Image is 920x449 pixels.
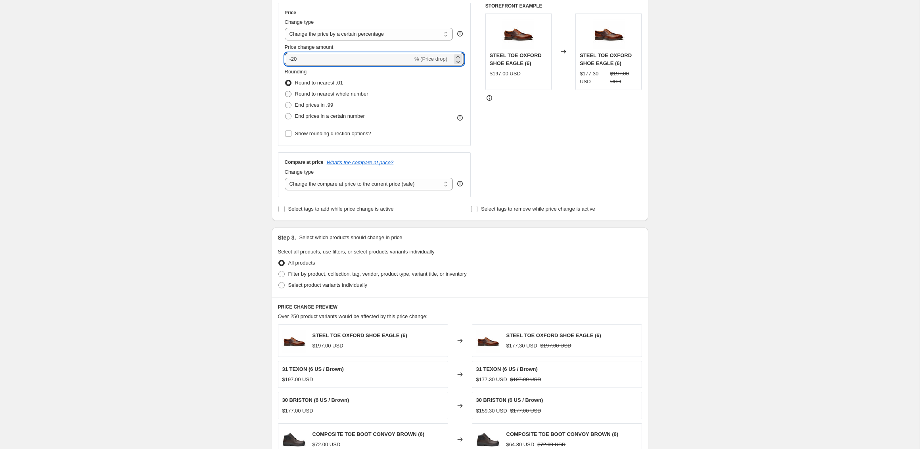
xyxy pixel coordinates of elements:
[456,30,464,38] div: help
[295,113,365,119] span: End prices in a certain number
[282,376,313,384] div: $197.00 USD
[540,342,571,350] strike: $197.00 USD
[285,44,333,50] span: Price change amount
[580,52,632,66] span: STEEL TOE OXFORD SHOE EAGLE (6)
[312,431,425,437] span: COMPOSITE TOE BOOT CONVOY BROWN (6)
[481,206,595,212] span: Select tags to remove while price change is active
[295,80,343,86] span: Round to nearest .01
[506,441,535,449] div: $64.80 USD
[288,282,367,288] span: Select product variants individually
[285,169,314,175] span: Change type
[285,159,324,165] h3: Compare at price
[282,407,313,415] div: $177.00 USD
[476,329,500,353] img: Eagle-brown-safety-oxford-steeltoe-1_80x.jpg
[278,249,435,255] span: Select all products, use filters, or select products variants individually
[288,271,467,277] span: Filter by product, collection, tag, vendor, product type, variant title, or inventory
[476,366,538,372] span: 31 TEXON (6 US / Brown)
[476,407,507,415] div: $159.30 USD
[282,329,306,353] img: Eagle-brown-safety-oxford-steeltoe-1_80x.jpg
[490,70,521,78] div: $197.00 USD
[502,17,534,49] img: Eagle-brown-safety-oxford-steeltoe-1_80x.jpg
[285,10,296,16] h3: Price
[282,366,344,372] span: 31 TEXON (6 US / Brown)
[285,69,307,75] span: Rounding
[476,376,507,384] div: $177.30 USD
[312,441,341,449] div: $72.00 USD
[506,332,601,338] span: STEEL TOE OXFORD SHOE EAGLE (6)
[490,52,542,66] span: STEEL TOE OXFORD SHOE EAGLE (6)
[312,332,407,338] span: STEEL TOE OXFORD SHOE EAGLE (6)
[285,19,314,25] span: Change type
[610,70,638,86] strike: $197.00 USD
[327,159,394,165] button: What's the compare at price?
[299,234,402,242] p: Select which products should change in price
[414,56,447,62] span: % (Price drop)
[282,397,349,403] span: 30 BRISTON (6 US / Brown)
[278,304,642,310] h6: PRICE CHANGE PREVIEW
[476,397,543,403] span: 30 BRISTON (6 US / Brown)
[510,407,541,415] strike: $177.00 USD
[295,102,333,108] span: End prices in .99
[510,376,541,384] strike: $197.00 USD
[295,130,371,136] span: Show rounding direction options?
[506,342,537,350] div: $177.30 USD
[278,313,428,319] span: Over 250 product variants would be affected by this price change:
[278,234,296,242] h2: Step 3.
[593,17,625,49] img: Eagle-brown-safety-oxford-steeltoe-1_80x.jpg
[285,53,413,65] input: -15
[312,342,343,350] div: $197.00 USD
[485,3,642,9] h6: STOREFRONT EXAMPLE
[537,441,565,449] strike: $72.00 USD
[295,91,368,97] span: Round to nearest whole number
[456,180,464,188] div: help
[580,70,607,86] div: $177.30 USD
[288,206,394,212] span: Select tags to add while price change is active
[506,431,619,437] span: COMPOSITE TOE BOOT CONVOY BROWN (6)
[288,260,315,266] span: All products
